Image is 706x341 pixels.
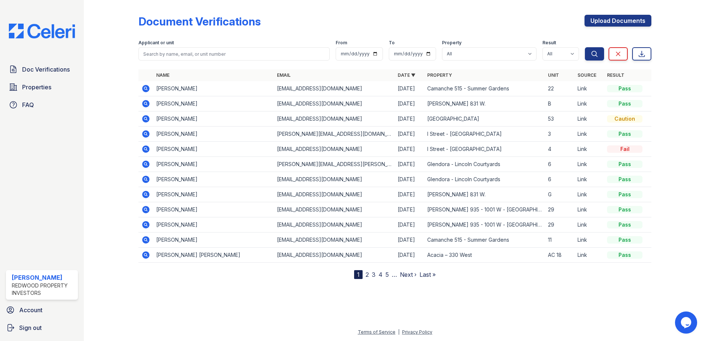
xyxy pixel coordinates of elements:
[366,271,369,278] a: 2
[395,157,424,172] td: [DATE]
[274,157,395,172] td: [PERSON_NAME][EMAIL_ADDRESS][PERSON_NAME][DOMAIN_NAME]
[607,251,642,259] div: Pass
[372,271,376,278] a: 3
[575,202,604,217] td: Link
[395,248,424,263] td: [DATE]
[607,236,642,244] div: Pass
[545,81,575,96] td: 22
[575,142,604,157] td: Link
[138,40,174,46] label: Applicant or unit
[575,111,604,127] td: Link
[395,127,424,142] td: [DATE]
[607,115,642,123] div: Caution
[12,273,75,282] div: [PERSON_NAME]
[424,217,545,232] td: [PERSON_NAME] 935 - 1001 W - [GEOGRAPHIC_DATA] Apartments
[545,217,575,232] td: 29
[138,47,330,61] input: Search by name, email, or unit number
[22,65,70,74] span: Doc Verifications
[545,157,575,172] td: 6
[675,311,699,334] iframe: chat widget
[274,232,395,248] td: [EMAIL_ADDRESS][DOMAIN_NAME]
[442,40,462,46] label: Property
[153,142,274,157] td: [PERSON_NAME]
[395,202,424,217] td: [DATE]
[607,85,642,92] div: Pass
[156,72,169,78] a: Name
[385,271,389,278] a: 5
[575,96,604,111] td: Link
[22,100,34,109] span: FAQ
[274,217,395,232] td: [EMAIL_ADDRESS][DOMAIN_NAME]
[153,232,274,248] td: [PERSON_NAME]
[575,217,604,232] td: Link
[274,187,395,202] td: [EMAIL_ADDRESS][DOMAIN_NAME]
[607,100,642,107] div: Pass
[274,127,395,142] td: [PERSON_NAME][EMAIL_ADDRESS][DOMAIN_NAME]
[545,142,575,157] td: 4
[424,202,545,217] td: [PERSON_NAME] 935 - 1001 W - [GEOGRAPHIC_DATA] Apartments
[12,282,75,297] div: Redwood Property Investors
[274,111,395,127] td: [EMAIL_ADDRESS][DOMAIN_NAME]
[575,248,604,263] td: Link
[395,187,424,202] td: [DATE]
[153,96,274,111] td: [PERSON_NAME]
[153,111,274,127] td: [PERSON_NAME]
[424,96,545,111] td: [PERSON_NAME] 831 W.
[277,72,291,78] a: Email
[3,24,81,38] img: CE_Logo_Blue-a8612792a0a2168367f1c8372b55b34899dd931a85d93a1a3d3e32e68fde9ad4.png
[22,83,51,92] span: Properties
[545,111,575,127] td: 53
[607,176,642,183] div: Pass
[607,72,624,78] a: Result
[607,130,642,138] div: Pass
[575,81,604,96] td: Link
[6,97,78,112] a: FAQ
[545,187,575,202] td: G
[585,15,651,27] a: Upload Documents
[19,323,42,332] span: Sign out
[395,217,424,232] td: [DATE]
[153,248,274,263] td: [PERSON_NAME] [PERSON_NAME]
[392,270,397,279] span: …
[153,202,274,217] td: [PERSON_NAME]
[395,96,424,111] td: [DATE]
[153,172,274,187] td: [PERSON_NAME]
[424,81,545,96] td: Camanche 515 - Summer Gardens
[274,248,395,263] td: [EMAIL_ADDRESS][DOMAIN_NAME]
[274,81,395,96] td: [EMAIL_ADDRESS][DOMAIN_NAME]
[153,187,274,202] td: [PERSON_NAME]
[274,142,395,157] td: [EMAIL_ADDRESS][DOMAIN_NAME]
[138,15,261,28] div: Document Verifications
[395,232,424,248] td: [DATE]
[578,72,596,78] a: Source
[607,221,642,228] div: Pass
[358,329,395,335] a: Terms of Service
[395,142,424,157] td: [DATE]
[153,217,274,232] td: [PERSON_NAME]
[153,127,274,142] td: [PERSON_NAME]
[400,271,417,278] a: Next ›
[424,187,545,202] td: [PERSON_NAME] 831 W.
[274,96,395,111] td: [EMAIL_ADDRESS][DOMAIN_NAME]
[398,329,400,335] div: |
[427,72,452,78] a: Property
[395,81,424,96] td: [DATE]
[424,232,545,248] td: Camanche 515 - Summer Gardens
[545,248,575,263] td: AC 18
[19,306,42,314] span: Account
[3,320,81,335] a: Sign out
[575,127,604,142] td: Link
[395,111,424,127] td: [DATE]
[424,142,545,157] td: I Street - [GEOGRAPHIC_DATA]
[575,232,604,248] td: Link
[575,157,604,172] td: Link
[424,172,545,187] td: Glendora - Lincoln Courtyards
[153,81,274,96] td: [PERSON_NAME]
[402,329,432,335] a: Privacy Policy
[3,303,81,317] a: Account
[153,157,274,172] td: [PERSON_NAME]
[419,271,436,278] a: Last »
[548,72,559,78] a: Unit
[607,206,642,213] div: Pass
